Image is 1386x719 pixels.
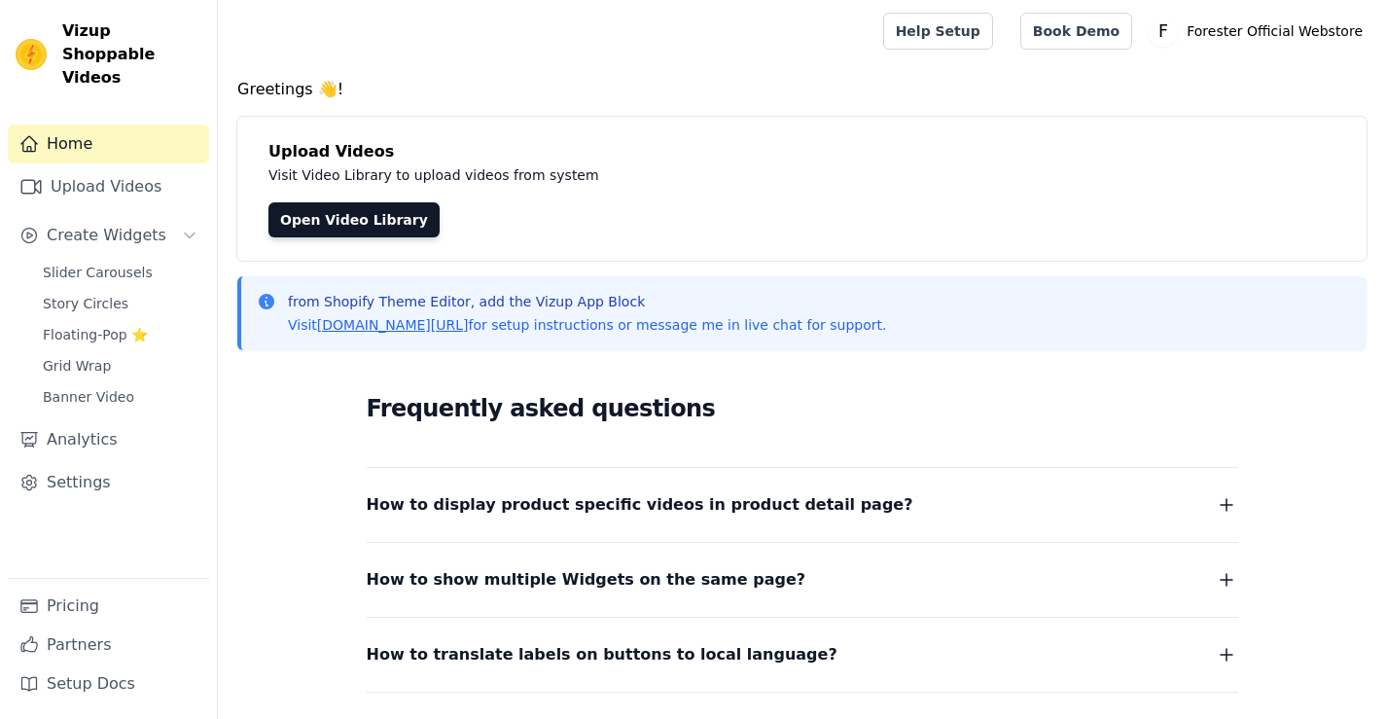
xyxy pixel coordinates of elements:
a: Open Video Library [268,202,440,237]
a: Banner Video [31,383,209,411]
img: Vizup [16,39,47,70]
a: Floating-Pop ⭐ [31,321,209,348]
a: Partners [8,626,209,665]
button: How to show multiple Widgets on the same page? [367,566,1238,593]
span: Floating-Pop ⭐ [43,325,148,344]
span: Slider Carousels [43,263,153,282]
a: Slider Carousels [31,259,209,286]
p: Forester Official Webstore [1179,14,1370,49]
a: Analytics [8,420,209,459]
p: Visit for setup instructions or message me in live chat for support. [288,315,886,335]
span: Story Circles [43,294,128,313]
button: How to display product specific videos in product detail page? [367,491,1238,519]
span: How to translate labels on buttons to local language? [367,641,837,668]
a: Home [8,125,209,163]
h4: Greetings 👋! [237,78,1367,101]
a: [DOMAIN_NAME][URL] [317,317,469,333]
h2: Frequently asked questions [367,389,1238,428]
span: Banner Video [43,387,134,407]
span: Grid Wrap [43,356,111,376]
p: Visit Video Library to upload videos from system [268,163,1140,187]
a: Setup Docs [8,665,209,703]
span: Vizup Shoppable Videos [62,19,201,90]
span: Create Widgets [47,224,166,247]
text: F [1158,21,1168,41]
span: How to show multiple Widgets on the same page? [367,566,806,593]
h4: Upload Videos [268,140,1335,163]
a: Pricing [8,587,209,626]
a: Upload Videos [8,167,209,206]
button: F Forester Official Webstore [1148,14,1370,49]
button: How to translate labels on buttons to local language? [367,641,1238,668]
a: Book Demo [1020,13,1132,50]
span: How to display product specific videos in product detail page? [367,491,913,519]
a: Grid Wrap [31,352,209,379]
a: Story Circles [31,290,209,317]
p: from Shopify Theme Editor, add the Vizup App Block [288,292,886,311]
a: Help Setup [883,13,993,50]
a: Settings [8,463,209,502]
button: Create Widgets [8,216,209,255]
